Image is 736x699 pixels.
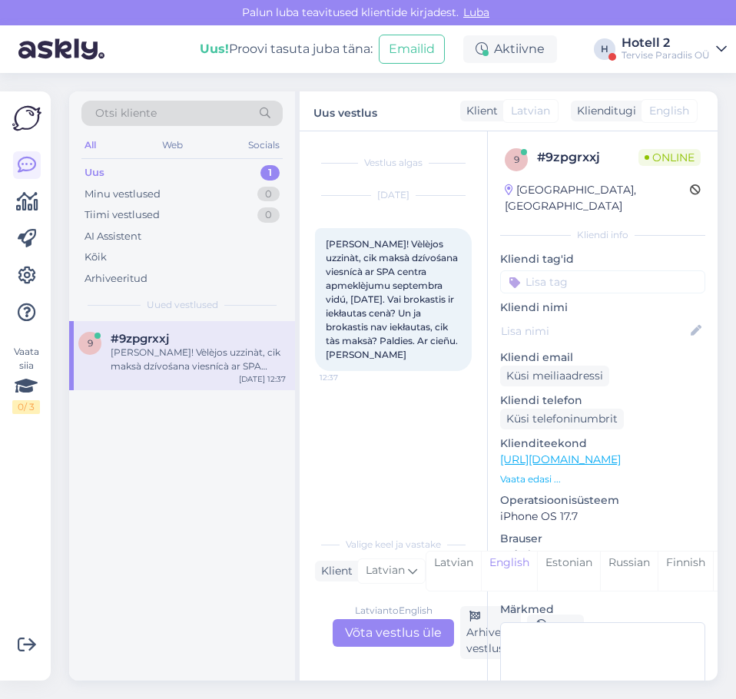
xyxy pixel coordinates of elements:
button: Emailid [379,35,445,64]
img: Askly Logo [12,104,41,133]
div: Võta vestlus üle [333,619,454,647]
span: English [649,103,689,119]
p: iPhone OS 17.7 [500,509,705,525]
div: [GEOGRAPHIC_DATA], [GEOGRAPHIC_DATA] [505,182,690,214]
div: Küsi telefoninumbrit [500,409,624,429]
div: Vestlus algas [315,156,472,170]
div: Aktiivne [463,35,557,63]
span: Otsi kliente [95,105,157,121]
a: Hotell 2Tervise Paradiis OÜ [622,37,727,61]
div: Klient [460,103,498,119]
label: Uus vestlus [313,101,377,121]
div: Valige keel ja vastake [315,538,472,552]
p: Klienditeekond [500,436,705,452]
div: Klient [315,563,353,579]
div: Latvian to English [355,604,433,618]
span: 9 [88,337,93,349]
div: H [594,38,615,60]
div: Russian [600,552,658,591]
input: Lisa tag [500,270,705,293]
div: Uus [85,165,104,181]
p: Kliendi tag'id [500,251,705,267]
span: Latvian [366,562,405,579]
div: 0 [257,207,280,223]
input: Lisa nimi [501,323,688,340]
div: Socials [245,135,283,155]
div: Klienditugi [571,103,636,119]
div: AI Assistent [85,229,141,244]
span: Latvian [511,103,550,119]
span: 9 [514,154,519,165]
div: Küsi meiliaadressi [500,366,609,386]
p: Kliendi nimi [500,300,705,316]
div: Estonian [537,552,600,591]
div: Proovi tasuta juba täna: [200,40,373,58]
div: Kliendi info [500,228,705,242]
div: Kõik [85,250,107,265]
div: English [481,552,537,591]
p: Märkmed [500,601,705,618]
div: Vaata siia [12,345,40,414]
div: [PERSON_NAME]! Vèlèjos uzzinàt, cik maksà dzívośana viesnícà ar SPA centra apmeklèjumu septembra ... [111,346,286,373]
span: Uued vestlused [147,298,218,312]
p: Kliendi telefon [500,393,705,409]
span: [PERSON_NAME]! Vèlèjos uzzinàt, cik maksà dzívośana viesnícà ar SPA centra apmeklèjumu septembra ... [326,238,460,360]
div: Finnish [658,552,713,591]
p: Kliendi email [500,349,705,366]
div: Tervise Paradiis OÜ [622,49,710,61]
p: Brauser [500,531,705,547]
div: Latvian [426,552,481,591]
div: Minu vestlused [85,187,161,202]
span: 12:37 [320,372,377,383]
a: [URL][DOMAIN_NAME] [500,452,621,466]
div: 0 / 3 [12,400,40,414]
div: [DATE] [315,188,472,202]
div: Arhiveeri vestlus [460,606,521,659]
span: Online [638,149,701,166]
div: Web [159,135,186,155]
div: # 9zpgrxxj [537,148,638,167]
p: Safari 17.7 [500,547,705,563]
span: #9zpgrxxj [111,332,169,346]
div: Tiimi vestlused [85,207,160,223]
div: 1 [260,165,280,181]
div: All [81,135,99,155]
div: Arhiveeritud [85,271,148,287]
div: Hotell 2 [622,37,710,49]
div: 0 [257,187,280,202]
div: [DATE] 12:37 [239,373,286,385]
b: Uus! [200,41,229,56]
span: Luba [459,5,494,19]
p: Operatsioonisüsteem [500,492,705,509]
p: Vaata edasi ... [500,472,705,486]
